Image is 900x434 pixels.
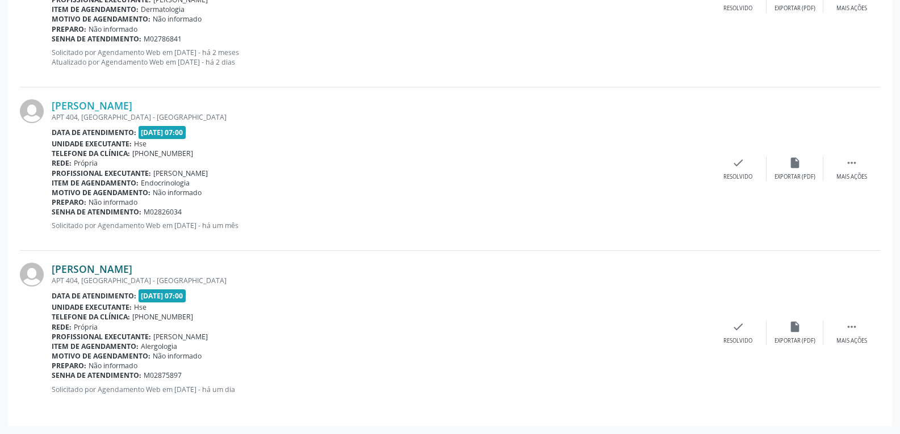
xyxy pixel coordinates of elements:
span: Não informado [89,197,137,207]
b: Item de agendamento: [52,178,139,188]
span: Própria [74,158,98,168]
span: Não informado [89,24,137,34]
b: Rede: [52,322,72,332]
b: Profissional executante: [52,168,151,178]
i:  [845,321,858,333]
span: [PHONE_NUMBER] [132,312,193,322]
div: Mais ações [836,337,867,345]
b: Rede: [52,158,72,168]
span: Dermatologia [141,5,185,14]
span: Alergologia [141,342,177,351]
span: Endocrinologia [141,178,190,188]
p: Solicitado por Agendamento Web em [DATE] - há um dia [52,385,710,394]
b: Telefone da clínica: [52,149,130,158]
p: Solicitado por Agendamento Web em [DATE] - há 2 meses Atualizado por Agendamento Web em [DATE] - ... [52,48,710,67]
b: Data de atendimento: [52,128,136,137]
span: M02786841 [144,34,182,44]
img: img [20,263,44,286]
span: Não informado [153,14,202,24]
span: [DATE] 07:00 [139,289,186,302]
p: Solicitado por Agendamento Web em [DATE] - há um mês [52,221,710,230]
b: Telefone da clínica: [52,312,130,322]
a: [PERSON_NAME] [52,263,132,275]
i: check [732,321,744,333]
div: Exportar (PDF) [775,173,815,181]
b: Preparo: [52,197,86,207]
i: insert_drive_file [789,157,801,169]
b: Preparo: [52,24,86,34]
b: Motivo de agendamento: [52,188,150,197]
div: APT 404, [GEOGRAPHIC_DATA] - [GEOGRAPHIC_DATA] [52,276,710,285]
img: img [20,99,44,123]
i: check [732,157,744,169]
span: Não informado [89,361,137,370]
span: [PERSON_NAME] [153,168,208,178]
div: Resolvido [723,5,752,12]
div: APT 404, [GEOGRAPHIC_DATA] - [GEOGRAPHIC_DATA] [52,112,710,122]
span: [PERSON_NAME] [153,332,208,342]
b: Unidade executante: [52,139,132,149]
b: Senha de atendimento: [52,34,141,44]
span: M02875897 [144,370,182,380]
b: Item de agendamento: [52,5,139,14]
i:  [845,157,858,169]
span: M02826034 [144,207,182,217]
div: Resolvido [723,337,752,345]
div: Resolvido [723,173,752,181]
b: Senha de atendimento: [52,370,141,380]
i: insert_drive_file [789,321,801,333]
b: Motivo de agendamento: [52,14,150,24]
span: Não informado [153,351,202,361]
b: Preparo: [52,361,86,370]
div: Exportar (PDF) [775,5,815,12]
span: Própria [74,322,98,332]
span: Hse [134,302,146,312]
span: Hse [134,139,146,149]
b: Data de atendimento: [52,291,136,301]
b: Profissional executante: [52,332,151,342]
span: [DATE] 07:00 [139,126,186,139]
b: Unidade executante: [52,302,132,312]
div: Exportar (PDF) [775,337,815,345]
b: Senha de atendimento: [52,207,141,217]
span: [PHONE_NUMBER] [132,149,193,158]
a: [PERSON_NAME] [52,99,132,112]
b: Item de agendamento: [52,342,139,351]
b: Motivo de agendamento: [52,351,150,361]
div: Mais ações [836,5,867,12]
span: Não informado [153,188,202,197]
div: Mais ações [836,173,867,181]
